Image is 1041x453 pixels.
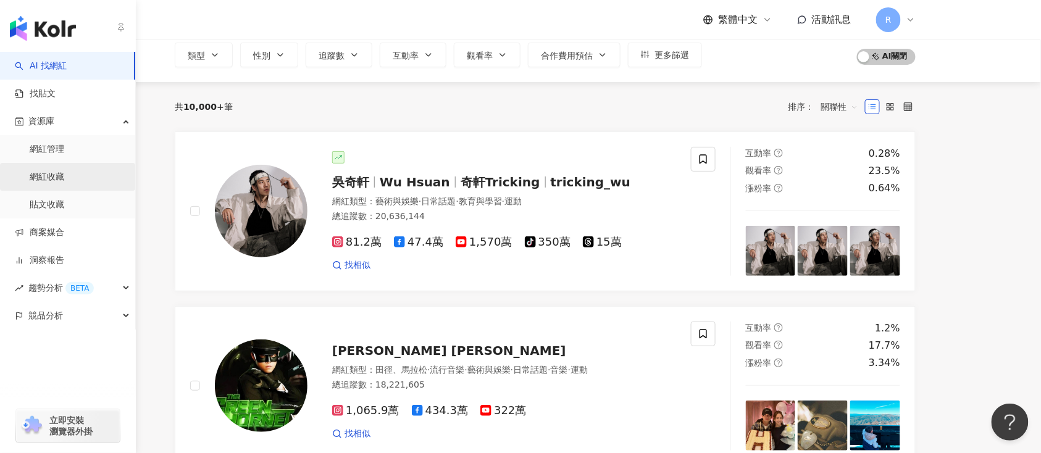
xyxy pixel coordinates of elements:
[746,226,796,276] img: post-image
[332,343,566,358] span: [PERSON_NAME] [PERSON_NAME]
[380,43,446,67] button: 互動率
[28,107,54,135] span: 資源庫
[551,175,631,189] span: tricking_wu
[15,284,23,293] span: rise
[869,181,900,195] div: 0.64%
[850,401,900,451] img: post-image
[992,404,1029,441] iframe: Help Scout Beacon - Open
[774,323,783,332] span: question-circle
[175,43,233,67] button: 類型
[15,226,64,239] a: 商案媒合
[49,415,93,437] span: 立即安裝 瀏覽器外掛
[464,365,467,375] span: ·
[869,356,900,370] div: 3.34%
[869,164,900,178] div: 23.5%
[332,196,676,208] div: 網紅類型 ：
[28,274,94,302] span: 趨勢分析
[454,43,520,67] button: 觀看率
[746,358,772,368] span: 漲粉率
[511,365,513,375] span: ·
[15,254,64,267] a: 洞察報告
[850,226,900,276] img: post-image
[332,428,370,440] a: 找相似
[393,51,419,60] span: 互動率
[774,166,783,175] span: question-circle
[30,171,64,183] a: 網紅收藏
[15,60,67,72] a: searchAI 找網紅
[774,149,783,157] span: question-circle
[306,43,372,67] button: 追蹤數
[332,259,370,272] a: 找相似
[467,365,511,375] span: 藝術與娛樂
[10,16,76,41] img: logo
[215,165,307,257] img: KOL Avatar
[332,379,676,391] div: 總追蹤數 ： 18,221,605
[332,404,399,417] span: 1,065.9萬
[20,416,44,436] img: chrome extension
[746,323,772,333] span: 互動率
[869,339,900,352] div: 17.7%
[718,13,758,27] span: 繁體中文
[746,183,772,193] span: 漲粉率
[467,51,493,60] span: 觀看率
[412,404,469,417] span: 434.3萬
[253,51,270,60] span: 性別
[30,199,64,211] a: 貼文收藏
[345,259,370,272] span: 找相似
[419,196,421,206] span: ·
[583,236,622,249] span: 15萬
[30,143,64,156] a: 網紅管理
[240,43,298,67] button: 性別
[788,97,865,117] div: 排序：
[430,365,464,375] span: 流行音樂
[319,51,345,60] span: 追蹤數
[746,165,772,175] span: 觀看率
[798,401,848,451] img: post-image
[504,196,522,206] span: 運動
[875,322,900,335] div: 1.2%
[551,365,568,375] span: 音樂
[812,14,851,25] span: 活動訊息
[459,196,502,206] span: 教育與學習
[528,43,621,67] button: 合作費用預估
[16,409,120,443] a: chrome extension立即安裝 瀏覽器外掛
[869,147,900,160] div: 0.28%
[375,365,427,375] span: 田徑、馬拉松
[654,50,689,60] span: 更多篩選
[885,13,892,27] span: R
[15,88,56,100] a: 找貼文
[571,365,588,375] span: 運動
[456,196,458,206] span: ·
[628,43,702,67] button: 更多篩選
[332,175,369,189] span: 吳奇軒
[175,131,916,291] a: KOL Avatar吳奇軒Wu Hsuan奇軒Trickingtricking_wu網紅類型：藝術與娛樂·日常話題·教育與學習·運動總追蹤數：20,636,14481.2萬47.4萬1,570萬...
[65,282,94,294] div: BETA
[480,404,526,417] span: 322萬
[28,302,63,330] span: 競品分析
[513,365,548,375] span: 日常話題
[456,236,512,249] span: 1,570萬
[502,196,504,206] span: ·
[427,365,430,375] span: ·
[541,51,593,60] span: 合作費用預估
[746,340,772,350] span: 觀看率
[774,359,783,367] span: question-circle
[375,196,419,206] span: 藝術與娛樂
[774,184,783,193] span: question-circle
[525,236,571,249] span: 350萬
[421,196,456,206] span: 日常話題
[548,365,550,375] span: ·
[215,339,307,432] img: KOL Avatar
[332,236,382,249] span: 81.2萬
[332,210,676,223] div: 總追蹤數 ： 20,636,144
[175,102,233,112] div: 共 筆
[461,175,540,189] span: 奇軒Tricking
[746,401,796,451] img: post-image
[394,236,443,249] span: 47.4萬
[821,97,858,117] span: 關聯性
[746,148,772,158] span: 互動率
[345,428,370,440] span: 找相似
[798,226,848,276] img: post-image
[380,175,450,189] span: Wu Hsuan
[332,364,676,376] div: 網紅類型 ：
